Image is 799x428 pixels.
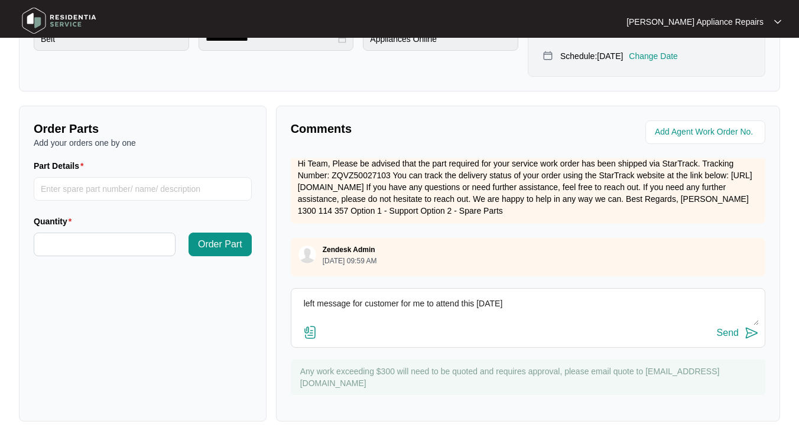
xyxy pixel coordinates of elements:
p: [DATE] 09:59 AM [323,257,377,264]
img: file-attachment-doc.svg [303,325,317,339]
button: Order Part [189,233,252,256]
img: dropdown arrow [774,19,781,25]
p: Order Parts [34,120,252,137]
p: Add your orders one by one [34,137,252,149]
p: Change Date [629,50,678,62]
p: Schedule: [DATE] [560,50,623,62]
input: Quantity [34,233,175,256]
p: Any work exceeding $300 will need to be quoted and requires approval, please email quote to [EMAI... [300,365,759,389]
p: Zendesk Admin [323,245,375,254]
input: Part Details [34,177,252,201]
img: map-pin [543,50,553,61]
label: Part Details [34,160,89,172]
p: [PERSON_NAME] Appliance Repairs [626,16,764,28]
textarea: left message for customer for me to attend this [DATE] [297,295,759,325]
img: send-icon.svg [745,326,759,340]
img: user.svg [298,246,316,263]
p: Comments [291,120,520,137]
button: Send [717,325,759,341]
p: Hi Team, Please be advised that the part required for your service work order has been shipped vi... [298,158,758,217]
span: Order Part [198,237,242,251]
img: residentia service logo [18,3,100,38]
label: Quantity [34,215,76,227]
div: Send [717,328,739,338]
input: Add Agent Work Order No. [655,125,758,139]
